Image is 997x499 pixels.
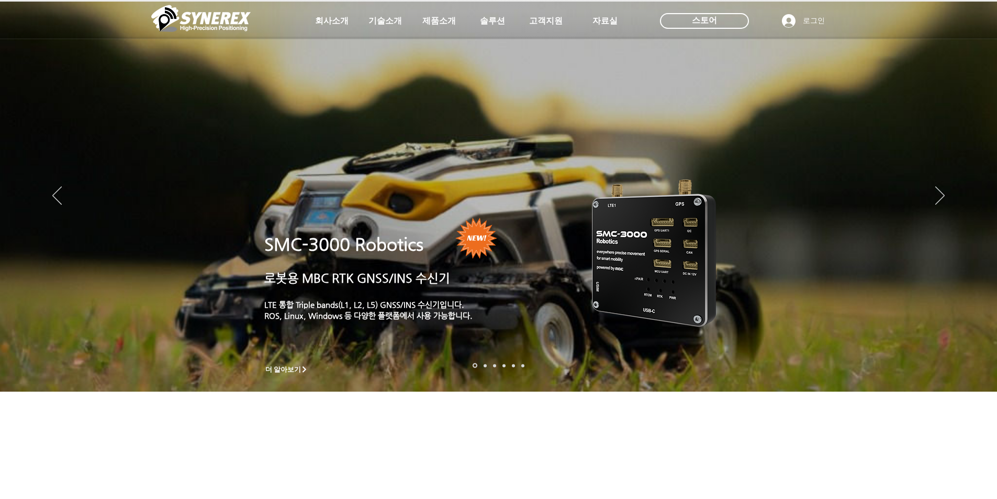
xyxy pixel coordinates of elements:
[306,10,358,31] a: 회사소개
[368,16,402,27] span: 기술소개
[512,364,515,367] a: 로봇
[151,3,251,34] img: 씨너렉스_White_simbol_대지 1.png
[579,10,631,31] a: 자료실
[466,10,519,31] a: 솔루션
[520,10,572,31] a: 고객지원
[422,16,456,27] span: 제품소개
[265,365,301,374] span: 더 알아보기
[521,364,524,367] a: 정밀농업
[484,364,487,367] a: 드론 8 - SMC 2000
[413,10,465,31] a: 제품소개
[264,271,450,285] a: 로봇용 MBC RTK GNSS/INS 수신기
[799,16,828,26] span: 로그인
[473,363,477,368] a: 로봇- SMC 2000
[775,11,832,31] button: 로그인
[529,16,563,27] span: 고객지원
[315,16,349,27] span: 회사소개
[660,13,749,29] div: 스토어
[469,363,528,368] nav: 슬라이드
[264,311,473,320] a: ROS, Linux, Windows 등 다양한 플랫폼에서 사용 가능합니다.
[692,15,717,26] span: 스토어
[577,164,732,339] img: KakaoTalk_20241224_155801212.png
[592,16,618,27] span: 자료실
[935,186,945,206] button: 다음
[359,10,411,31] a: 기술소개
[264,300,464,309] a: LTE 통합 Triple bands(L1, L2, L5) GNSS/INS 수신기입니다.
[264,235,423,254] a: SMC-3000 Robotics
[480,16,505,27] span: 솔루션
[261,363,313,376] a: 더 알아보기
[52,186,62,206] button: 이전
[502,364,506,367] a: 자율주행
[493,364,496,367] a: 측량 IoT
